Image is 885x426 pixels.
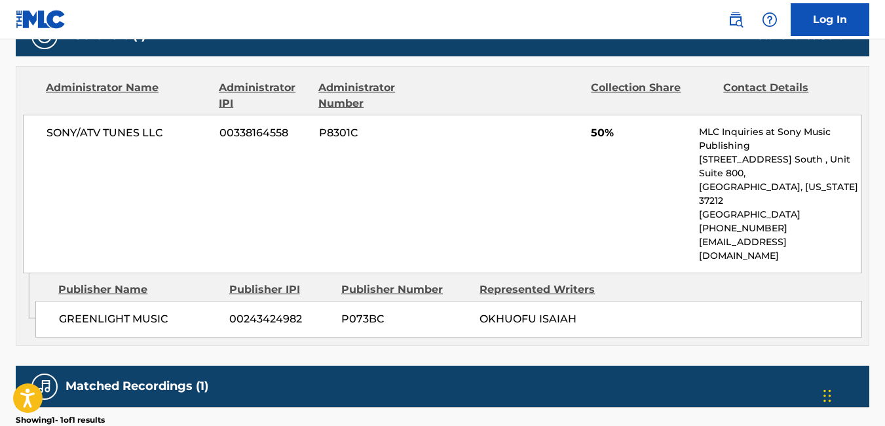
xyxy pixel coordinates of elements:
div: Administrator Name [46,80,209,111]
div: Publisher Name [58,282,219,298]
a: Public Search [723,7,749,33]
span: GREENLIGHT MUSIC [59,311,219,327]
div: Drag [823,376,831,416]
img: help [762,12,778,28]
a: Log In [791,3,869,36]
div: Contact Details [723,80,846,111]
span: 50% [591,125,688,141]
div: Administrator Number [318,80,441,111]
div: Publisher IPI [229,282,331,298]
h5: Matched Recordings (1) [66,379,208,394]
span: P8301C [319,125,442,141]
span: P073BC [341,311,470,327]
span: 50 % [820,29,843,42]
span: 00338164558 [219,125,309,141]
p: [GEOGRAPHIC_DATA], [US_STATE] 37212 [699,180,861,208]
span: 00243424982 [229,311,331,327]
p: MLC Inquiries at Sony Music Publishing [699,125,861,153]
div: Help [757,7,783,33]
p: [STREET_ADDRESS] South , Unit Suite 800, [699,153,861,180]
img: Matched Recordings [37,379,52,395]
span: SONY/ATV TUNES LLC [47,125,210,141]
span: OKHUOFU ISAIAH [480,313,576,325]
p: [GEOGRAPHIC_DATA] [699,208,861,222]
div: Publisher Number [341,282,470,298]
iframe: Chat Widget [819,363,885,426]
div: Collection Share [591,80,713,111]
img: search [728,12,744,28]
div: Represented Writers [480,282,608,298]
div: Administrator IPI [219,80,309,111]
img: MLC Logo [16,10,66,29]
p: [PHONE_NUMBER] [699,222,861,235]
p: Showing 1 - 1 of 1 results [16,414,105,426]
p: [EMAIL_ADDRESS][DOMAIN_NAME] [699,235,861,263]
